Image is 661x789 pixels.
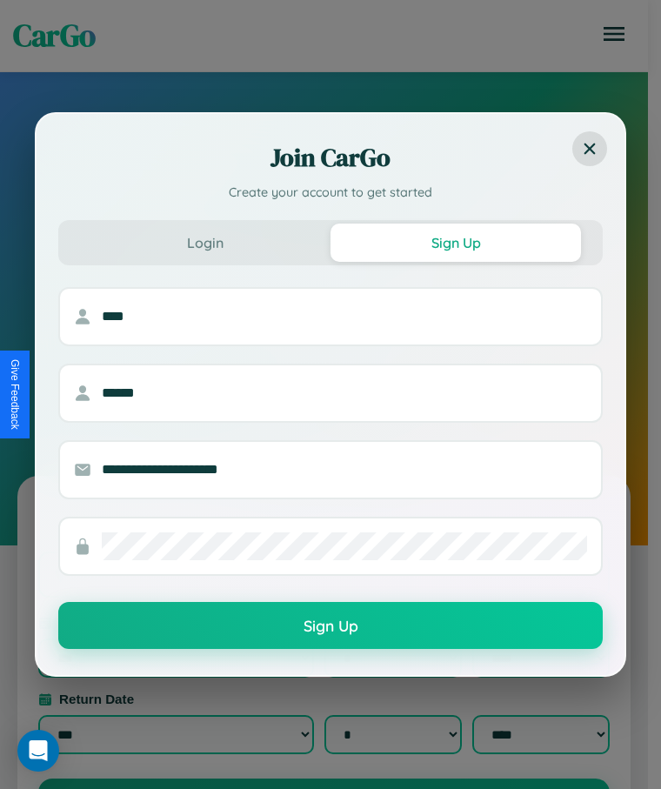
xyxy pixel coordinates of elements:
div: Open Intercom Messenger [17,730,59,772]
h2: Join CarGo [58,140,603,175]
button: Login [80,224,330,262]
button: Sign Up [330,224,581,262]
button: Sign Up [58,602,603,649]
div: Give Feedback [9,359,21,430]
p: Create your account to get started [58,184,603,203]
